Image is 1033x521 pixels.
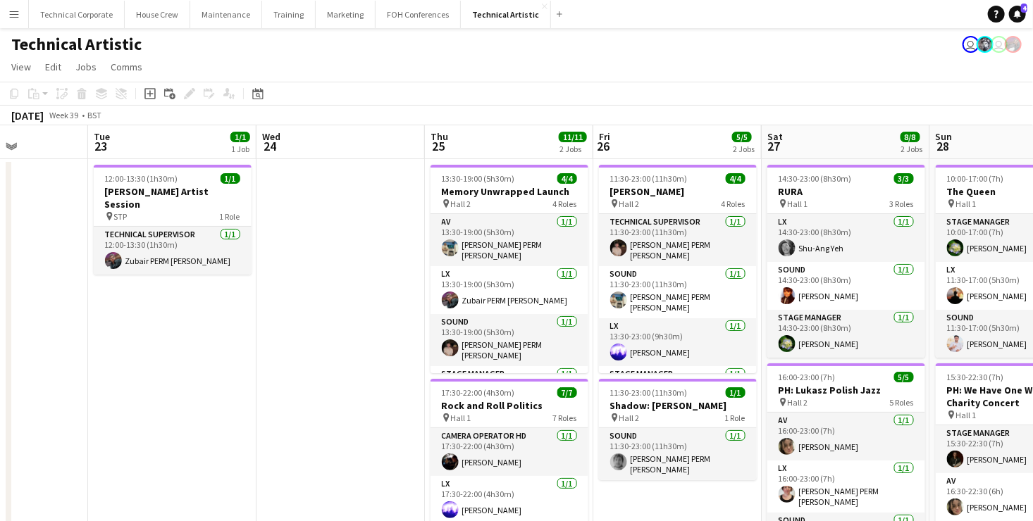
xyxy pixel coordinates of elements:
[1021,4,1027,13] span: 4
[70,58,102,76] a: Jobs
[991,36,1008,53] app-user-avatar: Liveforce Admin
[111,61,142,73] span: Comms
[262,1,316,28] button: Training
[75,61,97,73] span: Jobs
[125,1,190,28] button: House Crew
[977,36,994,53] app-user-avatar: Krisztian PERM Vass
[461,1,551,28] button: Technical Artistic
[1005,36,1022,53] app-user-avatar: Zubair PERM Dhalla
[45,61,61,73] span: Edit
[316,1,376,28] button: Marketing
[11,34,142,55] h1: Technical Artistic
[6,58,37,76] a: View
[87,110,101,120] div: BST
[11,108,44,123] div: [DATE]
[39,58,67,76] a: Edit
[963,36,979,53] app-user-avatar: Liveforce Admin
[29,1,125,28] button: Technical Corporate
[376,1,461,28] button: FOH Conferences
[11,61,31,73] span: View
[190,1,262,28] button: Maintenance
[1009,6,1026,23] a: 4
[105,58,148,76] a: Comms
